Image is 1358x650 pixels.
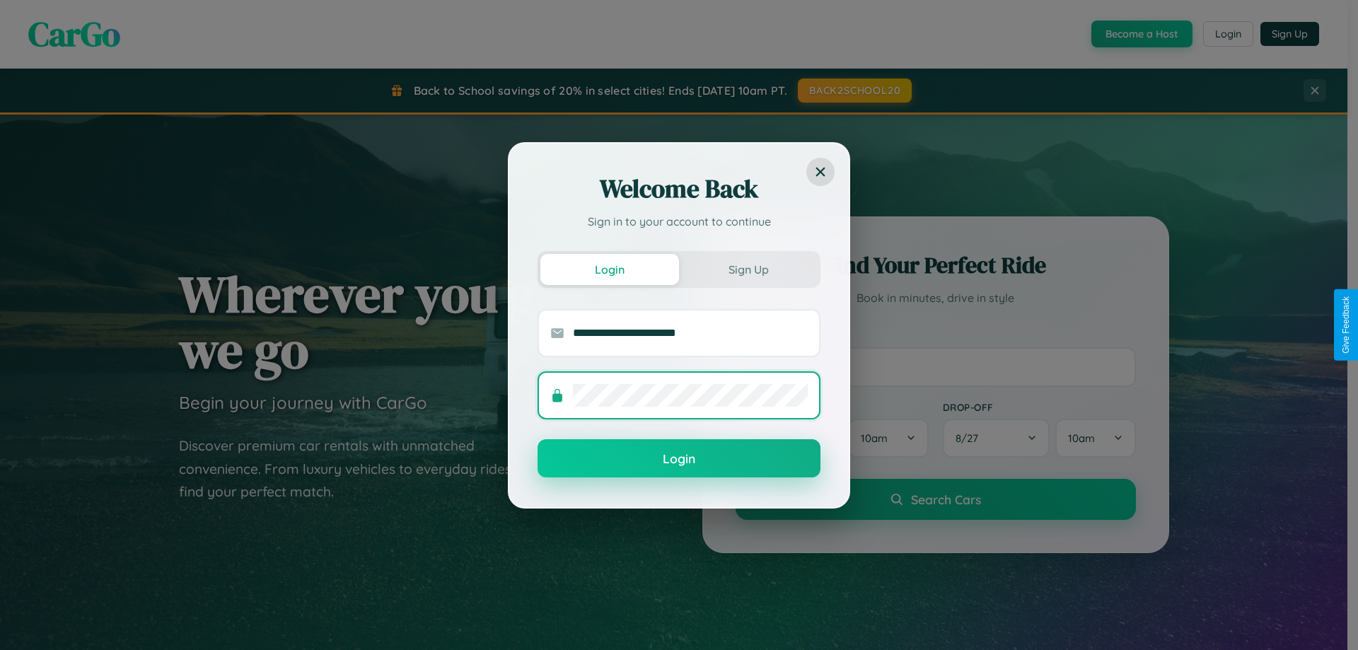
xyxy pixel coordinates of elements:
[1341,296,1351,354] div: Give Feedback
[540,254,679,285] button: Login
[679,254,818,285] button: Sign Up
[538,213,820,230] p: Sign in to your account to continue
[538,439,820,477] button: Login
[538,172,820,206] h2: Welcome Back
